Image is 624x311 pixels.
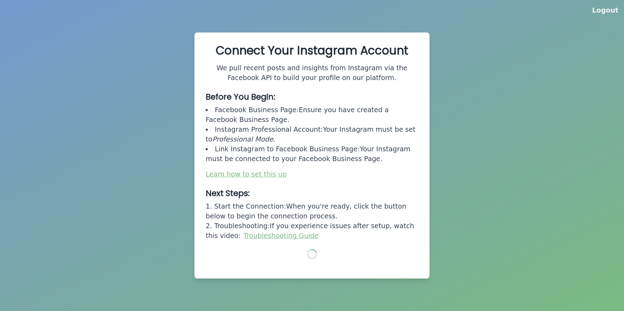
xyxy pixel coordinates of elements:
[206,170,287,178] a: Learn how to set this up
[206,221,418,241] li: If you experience issues after setup, watch this video:
[215,106,299,114] span: Facebook Business Page:
[214,222,270,230] span: Troubleshooting:
[214,202,286,210] span: Start the Connection:
[215,145,360,153] span: Link Instagram to Facebook Business Page:
[206,44,418,58] h2: Connect Your Instagram Account
[206,63,418,83] p: We pull recent posts and insights from Instagram via the Facebook API to build your profile on ou...
[206,125,418,144] li: Your Instagram must be set to .
[206,188,418,199] h3: Next Steps:
[215,125,323,133] span: Instagram Professional Account:
[212,135,273,143] span: Professional Mode
[243,232,319,240] a: Troubleshooting Guide
[206,91,418,102] h3: Before You Begin:
[206,202,418,221] li: When you're ready, click the button below to begin the connection process.
[206,144,418,164] li: Your Instagram must be connected to your Facebook Business Page.
[206,105,418,125] li: Ensure you have created a Facebook Business Page.
[592,6,618,15] button: Logout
